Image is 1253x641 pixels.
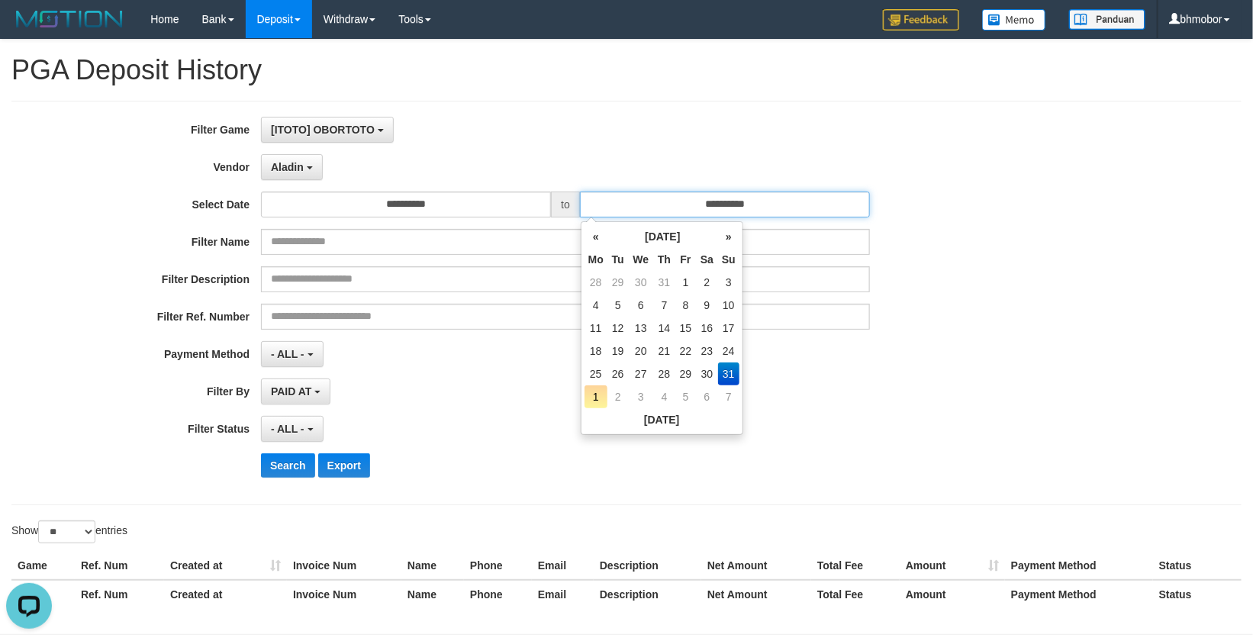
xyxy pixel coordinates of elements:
[607,225,718,248] th: [DATE]
[629,317,654,340] td: 13
[718,248,739,271] th: Su
[675,340,696,362] td: 22
[811,552,900,580] th: Total Fee
[261,378,330,404] button: PAID AT
[75,552,164,580] th: Ref. Num
[675,248,696,271] th: Fr
[607,385,629,408] td: 2
[675,362,696,385] td: 29
[653,340,675,362] td: 21
[607,362,629,385] td: 26
[532,552,594,580] th: Email
[629,271,654,294] td: 30
[464,552,532,580] th: Phone
[696,340,718,362] td: 23
[1005,580,1153,608] th: Payment Method
[1153,552,1242,580] th: Status
[585,271,607,294] td: 28
[718,362,739,385] td: 31
[1069,9,1145,30] img: panduan.png
[271,124,375,136] span: [ITOTO] OBORTOTO
[287,580,401,608] th: Invoice Num
[594,580,701,608] th: Description
[1005,552,1153,580] th: Payment Method
[718,340,739,362] td: 24
[38,520,95,543] select: Showentries
[629,362,654,385] td: 27
[629,248,654,271] th: We
[11,552,75,580] th: Game
[6,6,52,52] button: Open LiveChat chat widget
[718,385,739,408] td: 7
[607,294,629,317] td: 5
[585,317,607,340] td: 11
[900,552,1005,580] th: Amount
[718,317,739,340] td: 17
[718,225,739,248] th: »
[883,9,959,31] img: Feedback.jpg
[271,161,304,173] span: Aladin
[532,580,594,608] th: Email
[653,248,675,271] th: Th
[653,385,675,408] td: 4
[585,362,607,385] td: 25
[164,552,287,580] th: Created at
[718,294,739,317] td: 10
[701,580,811,608] th: Net Amount
[1153,580,1242,608] th: Status
[653,271,675,294] td: 31
[318,453,370,478] button: Export
[464,580,532,608] th: Phone
[11,8,127,31] img: MOTION_logo.png
[900,580,1005,608] th: Amount
[696,362,718,385] td: 30
[585,294,607,317] td: 4
[696,248,718,271] th: Sa
[696,271,718,294] td: 2
[75,580,164,608] th: Ref. Num
[164,580,287,608] th: Created at
[811,580,900,608] th: Total Fee
[701,552,811,580] th: Net Amount
[261,416,323,442] button: - ALL -
[653,362,675,385] td: 28
[271,423,304,435] span: - ALL -
[607,317,629,340] td: 12
[675,271,696,294] td: 1
[585,385,607,408] td: 1
[585,340,607,362] td: 18
[629,385,654,408] td: 3
[696,317,718,340] td: 16
[401,580,464,608] th: Name
[261,117,394,143] button: [ITOTO] OBORTOTO
[11,520,127,543] label: Show entries
[982,9,1046,31] img: Button%20Memo.svg
[629,294,654,317] td: 6
[11,55,1242,85] h1: PGA Deposit History
[675,317,696,340] td: 15
[271,385,311,398] span: PAID AT
[607,271,629,294] td: 29
[607,248,629,271] th: Tu
[594,552,701,580] th: Description
[718,271,739,294] td: 3
[261,453,315,478] button: Search
[629,340,654,362] td: 20
[401,552,464,580] th: Name
[696,385,718,408] td: 6
[607,340,629,362] td: 19
[261,341,323,367] button: - ALL -
[675,385,696,408] td: 5
[696,294,718,317] td: 9
[585,408,739,431] th: [DATE]
[585,248,607,271] th: Mo
[585,225,607,248] th: «
[261,154,323,180] button: Aladin
[675,294,696,317] td: 8
[551,192,580,217] span: to
[653,294,675,317] td: 7
[271,348,304,360] span: - ALL -
[287,552,401,580] th: Invoice Num
[653,317,675,340] td: 14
